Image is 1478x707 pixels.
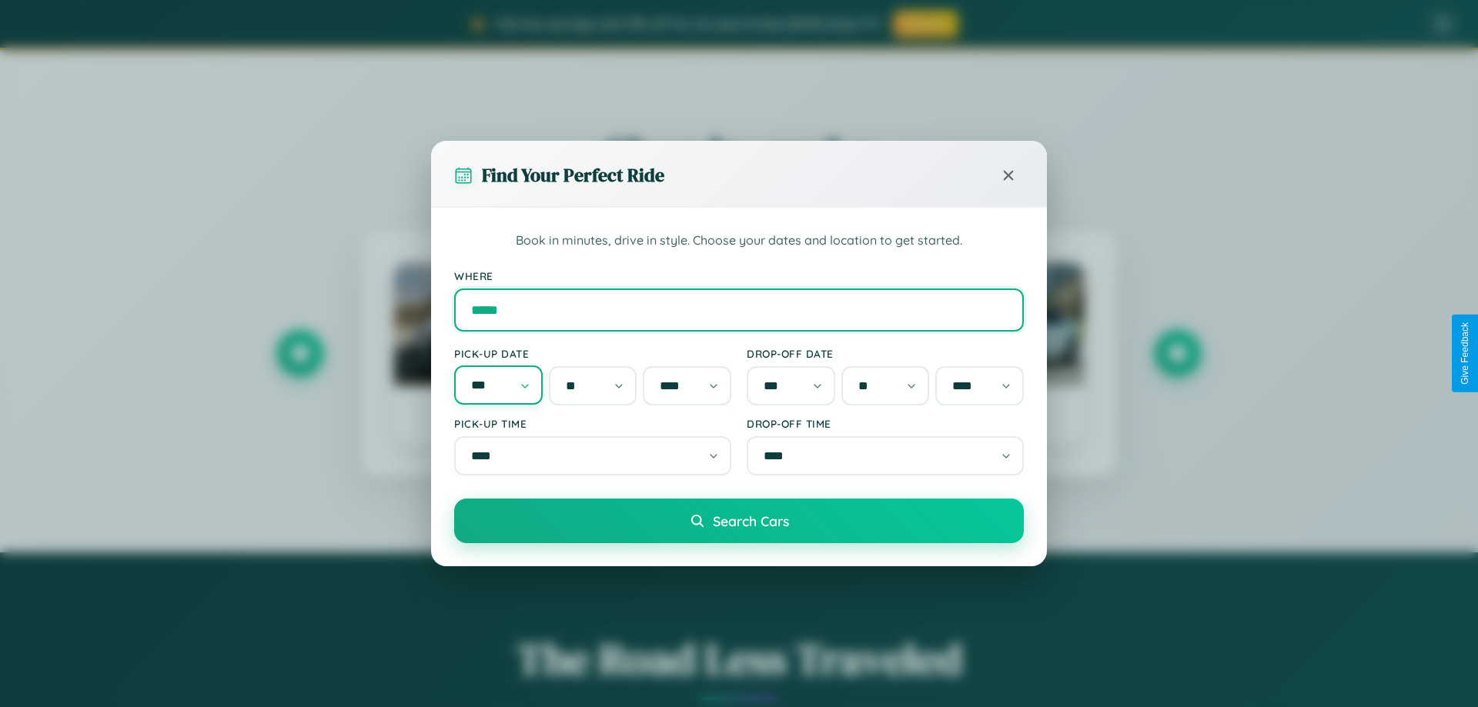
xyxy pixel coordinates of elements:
label: Drop-off Time [747,417,1024,430]
p: Book in minutes, drive in style. Choose your dates and location to get started. [454,231,1024,251]
span: Search Cars [713,512,789,529]
button: Search Cars [454,499,1024,543]
label: Where [454,269,1024,282]
h3: Find Your Perfect Ride [482,162,664,188]
label: Pick-up Date [454,347,731,360]
label: Pick-up Time [454,417,731,430]
label: Drop-off Date [747,347,1024,360]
